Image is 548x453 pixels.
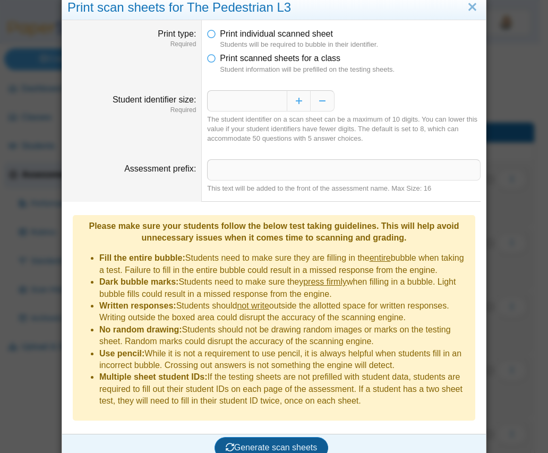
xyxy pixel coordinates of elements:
[99,252,470,276] li: Students need to make sure they are filling in the bubble when taking a test. Failure to fill in ...
[67,40,196,49] dfn: Required
[226,443,318,452] span: Generate scan sheets
[220,40,481,49] dfn: Students will be required to bubble in their identifier.
[89,221,459,242] b: Please make sure your students follow the below test taking guidelines. This will help avoid unne...
[99,372,208,381] b: Multiple sheet student IDs:
[99,300,470,324] li: Students should outside the allotted space for written responses. Writing outside the boxed area ...
[99,348,470,372] li: While it is not a requirement to use pencil, it is always helpful when students fill in an incorr...
[158,29,196,38] label: Print type
[287,90,311,112] button: Increase
[207,184,481,193] div: This text will be added to the front of the assessment name. Max Size: 16
[220,54,340,63] span: Print scanned sheets for a class
[99,349,144,358] b: Use pencil:
[370,253,391,262] u: entire
[207,115,481,144] div: The student identifier on a scan sheet can be a maximum of 10 digits. You can lower this value if...
[99,371,470,407] li: If the testing sheets are not prefilled with student data, students are required to fill out thei...
[237,301,269,310] u: not write
[124,164,196,173] label: Assessment prefix
[311,90,335,112] button: Decrease
[113,95,196,104] label: Student identifier size
[99,301,176,310] b: Written responses:
[99,324,470,348] li: Students should not be drawing random images or marks on the testing sheet. Random marks could di...
[67,106,196,115] dfn: Required
[99,325,182,334] b: No random drawing:
[220,29,333,38] span: Print individual scanned sheet
[303,277,347,286] u: press firmly
[99,277,178,286] b: Dark bubble marks:
[99,276,470,300] li: Students need to make sure they when filling in a bubble. Light bubble fills could result in a mi...
[220,65,481,74] dfn: Student information will be prefilled on the testing sheets.
[99,253,185,262] b: Fill the entire bubble:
